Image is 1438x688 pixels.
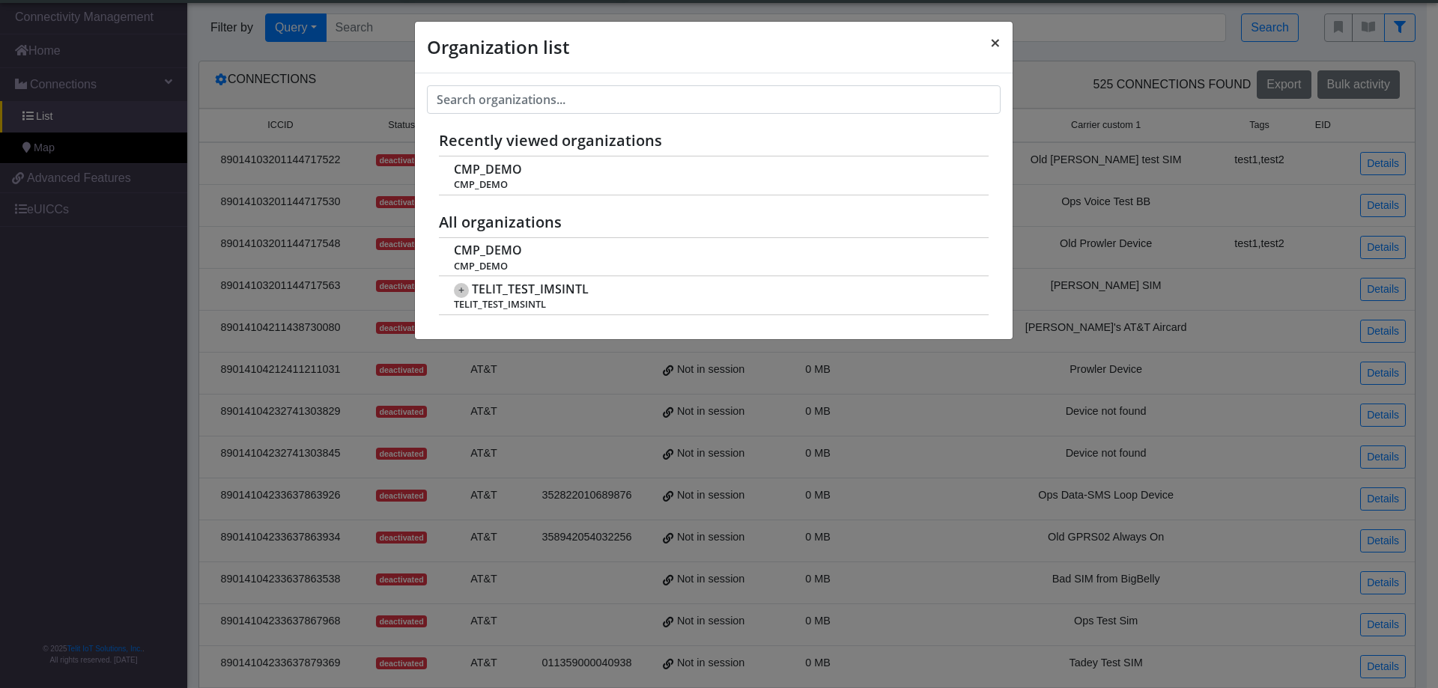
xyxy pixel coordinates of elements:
[990,30,1001,55] span: ×
[454,162,522,177] span: CMP_DEMO
[439,213,989,231] h5: All organizations
[454,283,469,298] span: +
[454,299,972,310] span: TELIT_TEST_IMSINTL
[454,179,972,190] span: CMP_DEMO
[454,243,522,258] span: CMP_DEMO
[427,85,1001,114] input: Search organizations...
[427,34,569,61] h4: Organization list
[472,282,589,296] span: TELIT_TEST_IMSINTL
[439,132,989,150] h5: Recently viewed organizations
[454,261,972,272] span: CMP_DEMO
